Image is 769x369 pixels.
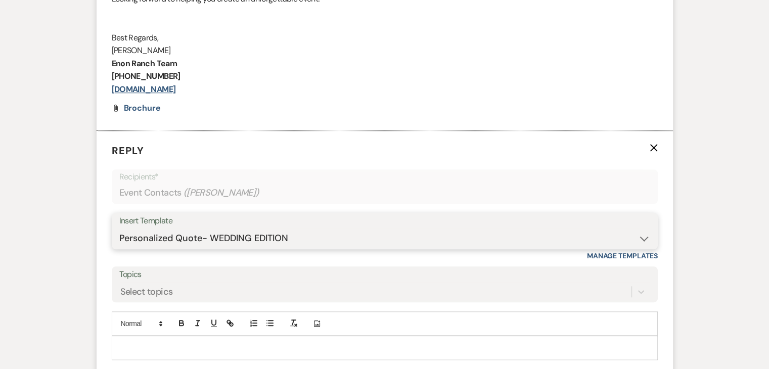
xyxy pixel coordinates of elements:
div: Select topics [120,285,173,298]
div: Event Contacts [119,183,650,203]
strong: [PHONE_NUMBER] [112,71,180,81]
span: Best Regards, [112,32,159,43]
span: Reply [112,144,144,157]
p: Recipients* [119,170,650,183]
label: Topics [119,267,650,282]
span: Brochure [124,103,161,113]
div: Insert Template [119,214,650,228]
a: Brochure [124,104,161,112]
strong: Enon Ranch Team [112,58,177,69]
span: ( [PERSON_NAME] ) [184,186,259,200]
a: [DOMAIN_NAME] [112,84,176,95]
a: Manage Templates [587,251,658,260]
span: [PERSON_NAME] [112,45,171,56]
